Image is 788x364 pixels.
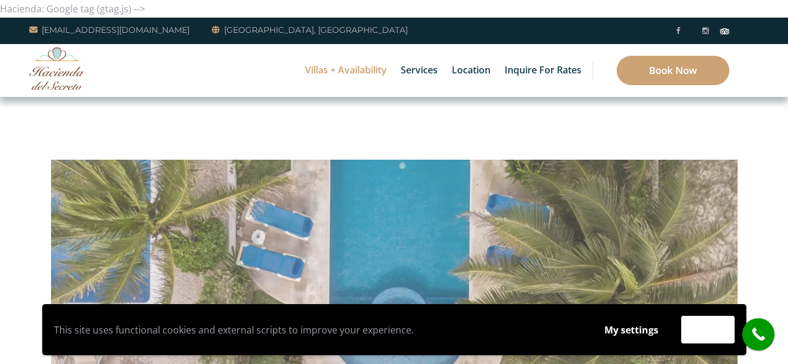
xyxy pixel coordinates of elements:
a: Services [395,44,444,97]
p: This site uses functional cookies and external scripts to improve your experience. [54,321,581,339]
a: [EMAIL_ADDRESS][DOMAIN_NAME] [29,23,190,37]
i: call [745,321,772,348]
a: Villas + Availability [299,44,393,97]
a: call [742,318,775,350]
a: Location [446,44,496,97]
a: Inquire for Rates [499,44,587,97]
button: Accept [681,316,735,343]
img: Awesome Logo [29,47,85,90]
img: Tripadvisor_logomark.svg [720,28,729,34]
a: [GEOGRAPHIC_DATA], [GEOGRAPHIC_DATA] [212,23,408,37]
a: Book Now [617,56,729,85]
button: My settings [593,316,669,343]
